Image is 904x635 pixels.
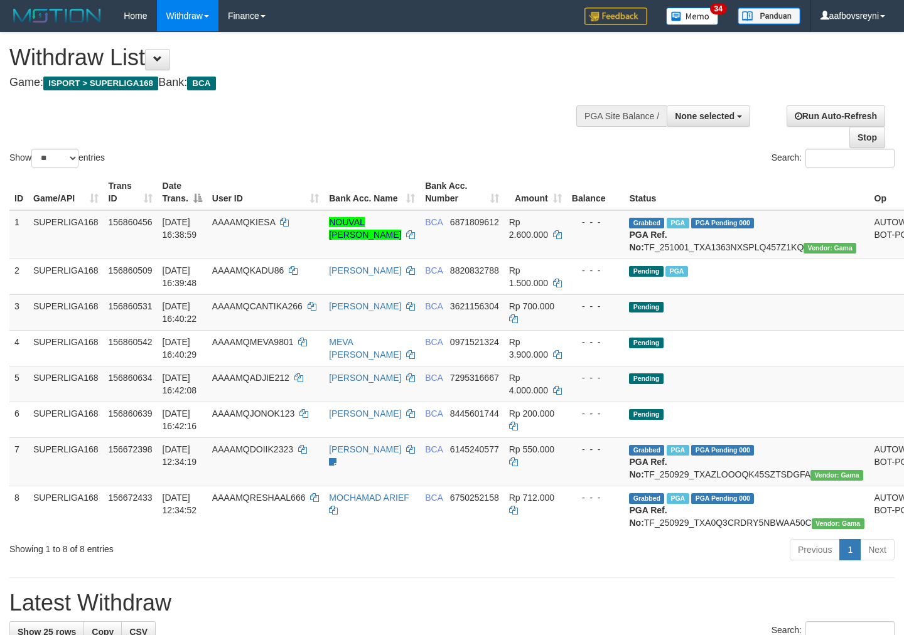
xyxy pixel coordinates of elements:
[109,493,153,503] span: 156672433
[629,445,664,456] span: Grabbed
[212,493,306,503] span: AAAAMQRESHAAL666
[629,457,667,479] b: PGA Ref. No:
[629,409,663,420] span: Pending
[28,174,104,210] th: Game/API: activate to sort column ascending
[572,491,620,504] div: - - -
[28,259,104,294] td: SUPERLIGA168
[572,264,620,277] div: - - -
[772,149,895,168] label: Search:
[43,77,158,90] span: ISPORT > SUPERLIGA168
[425,265,443,275] span: BCA
[9,210,28,259] td: 1
[738,8,800,24] img: panduan.png
[425,301,443,311] span: BCA
[667,218,689,228] span: Marked by aafsoycanthlai
[691,445,754,456] span: PGA Pending
[509,408,554,419] span: Rp 200.000
[849,127,885,148] a: Stop
[104,174,158,210] th: Trans ID: activate to sort column ascending
[207,174,324,210] th: User ID: activate to sort column ascending
[572,336,620,348] div: - - -
[667,493,689,504] span: Marked by aafsoycanthlai
[329,373,401,383] a: [PERSON_NAME]
[9,402,28,437] td: 6
[572,443,620,456] div: - - -
[163,301,197,324] span: [DATE] 16:40:22
[629,373,663,384] span: Pending
[420,174,504,210] th: Bank Acc. Number: activate to sort column ascending
[9,174,28,210] th: ID
[329,493,409,503] a: MOCHAMAD ARIEF
[450,301,499,311] span: Copy 3621156304 to clipboard
[805,149,895,168] input: Search:
[787,105,885,127] a: Run Auto-Refresh
[509,373,548,395] span: Rp 4.000.000
[9,77,590,89] h4: Game: Bank:
[450,265,499,275] span: Copy 8820832788 to clipboard
[163,444,197,467] span: [DATE] 12:34:19
[9,590,895,616] h1: Latest Withdraw
[624,437,869,486] td: TF_250929_TXAZLOOOQK45SZTSDGFA
[163,408,197,431] span: [DATE] 16:42:16
[425,493,443,503] span: BCA
[450,217,499,227] span: Copy 6871809612 to clipboard
[109,408,153,419] span: 156860639
[329,408,401,419] a: [PERSON_NAME]
[163,373,197,395] span: [DATE] 16:42:08
[212,373,289,383] span: AAAAMQADJIE212
[31,149,78,168] select: Showentries
[425,217,443,227] span: BCA
[666,8,719,25] img: Button%20Memo.svg
[675,111,734,121] span: None selected
[509,217,548,240] span: Rp 2.600.000
[839,539,861,560] a: 1
[329,301,401,311] a: [PERSON_NAME]
[810,470,863,481] span: Vendor URL: https://trx31.1velocity.biz
[212,265,284,275] span: AAAAMQKADU86
[212,301,303,311] span: AAAAMQCANTIKA266
[450,373,499,383] span: Copy 7295316667 to clipboard
[212,337,294,347] span: AAAAMQMEVA9801
[450,408,499,419] span: Copy 8445601744 to clipboard
[324,174,420,210] th: Bank Acc. Name: activate to sort column ascending
[425,444,443,454] span: BCA
[629,493,664,504] span: Grabbed
[572,216,620,228] div: - - -
[28,366,104,402] td: SUPERLIGA168
[572,300,620,312] div: - - -
[163,337,197,360] span: [DATE] 16:40:29
[9,149,105,168] label: Show entries
[212,408,295,419] span: AAAAMQJONOK123
[9,538,367,555] div: Showing 1 to 8 of 8 entries
[9,330,28,366] td: 4
[158,174,207,210] th: Date Trans.: activate to sort column descending
[28,330,104,366] td: SUPERLIGA168
[450,337,499,347] span: Copy 0971521324 to clipboard
[9,259,28,294] td: 2
[425,373,443,383] span: BCA
[572,407,620,420] div: - - -
[109,301,153,311] span: 156860531
[187,77,215,90] span: BCA
[212,217,275,227] span: AAAAMQKIESA
[163,217,197,240] span: [DATE] 16:38:59
[629,218,664,228] span: Grabbed
[329,337,401,360] a: MEVA [PERSON_NAME]
[9,6,105,25] img: MOTION_logo.png
[584,8,647,25] img: Feedback.jpg
[860,539,895,560] a: Next
[109,265,153,275] span: 156860509
[9,486,28,534] td: 8
[629,266,663,277] span: Pending
[109,217,153,227] span: 156860456
[624,486,869,534] td: TF_250929_TXA0Q3CRDRY5NBWAA50C
[665,266,687,277] span: Marked by aafsoycanthlai
[28,210,104,259] td: SUPERLIGA168
[710,3,727,14] span: 34
[667,105,750,127] button: None selected
[629,302,663,312] span: Pending
[329,444,401,454] a: [PERSON_NAME]
[329,265,401,275] a: [PERSON_NAME]
[450,493,499,503] span: Copy 6750252158 to clipboard
[329,217,401,240] a: NOUVAL [PERSON_NAME]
